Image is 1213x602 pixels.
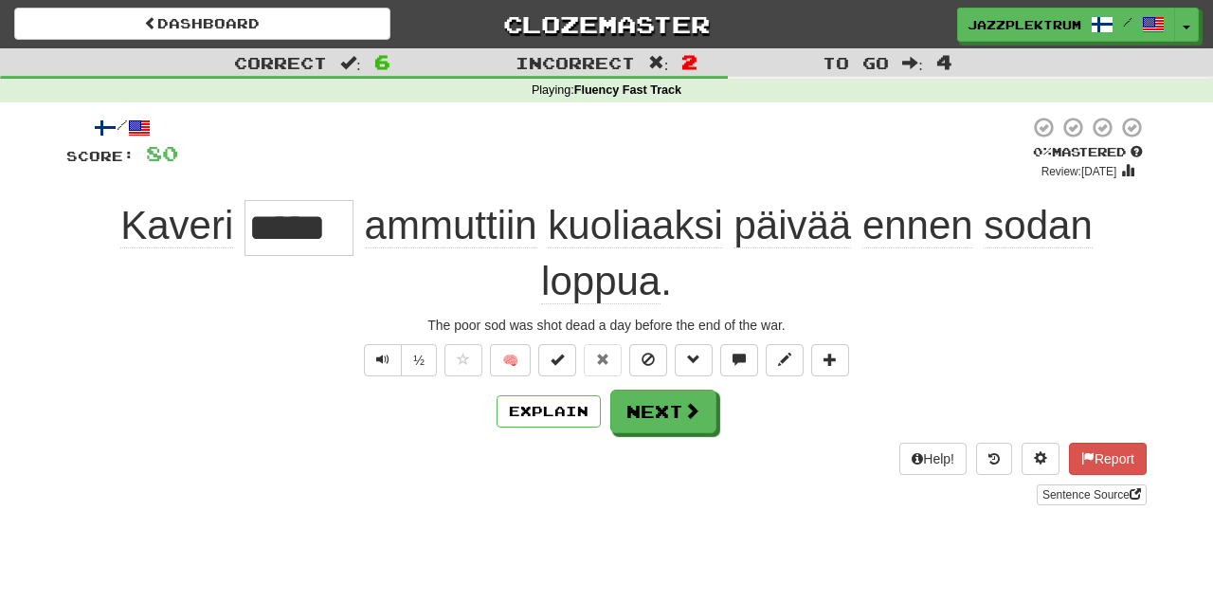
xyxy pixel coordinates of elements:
[1037,484,1147,505] a: Sentence Source
[374,50,390,73] span: 6
[234,53,327,72] span: Correct
[66,116,178,139] div: /
[681,50,697,73] span: 2
[984,203,1092,248] span: sodan
[548,203,722,248] span: kuoliaaksi
[629,344,667,376] button: Ignore sentence (alt+i)
[1041,165,1117,178] small: Review: [DATE]
[675,344,713,376] button: Grammar (alt+g)
[364,344,402,376] button: Play sentence audio (ctl+space)
[419,8,795,41] a: Clozemaster
[340,55,361,71] span: :
[766,344,804,376] button: Edit sentence (alt+d)
[720,344,758,376] button: Discuss sentence (alt+u)
[66,148,135,164] span: Score:
[1069,443,1147,475] button: Report
[120,203,233,248] span: Kaveri
[610,390,716,433] button: Next
[538,344,576,376] button: Set this sentence to 100% Mastered (alt+m)
[365,203,537,248] span: ammuttiin
[353,203,1093,304] span: .
[1029,144,1147,161] div: Mastered
[1123,15,1132,28] span: /
[360,344,437,376] div: Text-to-speech controls
[862,203,973,248] span: ennen
[444,344,482,376] button: Favorite sentence (alt+f)
[733,203,851,248] span: päivää
[1033,144,1052,159] span: 0 %
[497,395,601,428] button: Explain
[14,8,390,40] a: Dashboard
[516,53,635,72] span: Incorrect
[936,50,952,73] span: 4
[541,259,661,304] span: loppua
[648,55,669,71] span: :
[976,443,1012,475] button: Round history (alt+y)
[899,443,967,475] button: Help!
[146,141,178,165] span: 80
[957,8,1175,42] a: jazzplektrum /
[811,344,849,376] button: Add to collection (alt+a)
[584,344,622,376] button: Reset to 0% Mastered (alt+r)
[968,16,1081,33] span: jazzplektrum
[401,344,437,376] button: ½
[902,55,923,71] span: :
[490,344,531,376] button: 🧠
[66,316,1147,335] div: The poor sod was shot dead a day before the end of the war.
[823,53,889,72] span: To go
[574,83,681,97] strong: Fluency Fast Track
